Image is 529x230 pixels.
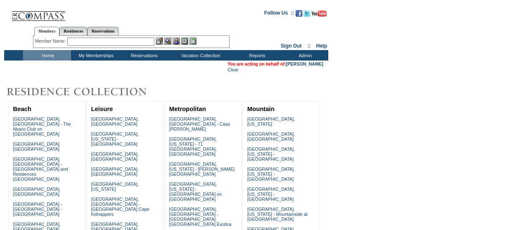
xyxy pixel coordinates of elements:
[189,38,197,45] img: b_calculator.gif
[91,152,139,162] a: [GEOGRAPHIC_DATA], [GEOGRAPHIC_DATA]
[232,50,280,61] td: Reports
[169,106,206,112] a: Metropolitan
[296,10,302,17] img: Become our fan on Facebook
[23,50,71,61] td: Home
[119,50,167,61] td: Reservations
[281,43,302,49] a: Sign Out
[59,27,87,35] a: Residences
[247,187,295,202] a: [GEOGRAPHIC_DATA], [US_STATE] - [GEOGRAPHIC_DATA]
[169,162,235,177] a: [GEOGRAPHIC_DATA], [US_STATE] - [PERSON_NAME][GEOGRAPHIC_DATA]
[280,50,328,61] td: Admin
[304,13,310,18] a: Follow us on Twitter
[4,83,167,100] img: Destinations by Exclusive Resorts
[247,116,295,126] a: [GEOGRAPHIC_DATA], [US_STATE]
[91,116,139,126] a: [GEOGRAPHIC_DATA], [GEOGRAPHIC_DATA]
[13,106,31,112] a: Beach
[156,38,163,45] img: b_edit.gif
[312,13,327,18] a: Subscribe to our YouTube Channel
[169,136,217,157] a: [GEOGRAPHIC_DATA], [US_STATE] - 71 [GEOGRAPHIC_DATA], [GEOGRAPHIC_DATA]
[304,10,310,17] img: Follow us on Twitter
[13,142,61,152] a: [GEOGRAPHIC_DATA], [GEOGRAPHIC_DATA]
[91,106,113,112] a: Leisure
[247,147,295,162] a: [GEOGRAPHIC_DATA], [US_STATE] - [GEOGRAPHIC_DATA]
[34,27,60,36] a: Members
[91,197,149,217] a: [GEOGRAPHIC_DATA], [GEOGRAPHIC_DATA] - [GEOGRAPHIC_DATA] Cape Kidnappers
[11,4,66,21] img: Compass Home
[91,182,139,192] a: [GEOGRAPHIC_DATA], [US_STATE]
[169,182,222,202] a: [GEOGRAPHIC_DATA], [US_STATE] - [GEOGRAPHIC_DATA] on [GEOGRAPHIC_DATA]
[173,38,180,45] img: Impersonate
[167,50,232,61] td: Vacation Collection
[247,131,295,142] a: [GEOGRAPHIC_DATA], [GEOGRAPHIC_DATA]
[87,27,119,35] a: Reservations
[13,202,62,217] a: [GEOGRAPHIC_DATA] - [GEOGRAPHIC_DATA] - [GEOGRAPHIC_DATA]
[296,13,302,18] a: Become our fan on Facebook
[169,207,231,227] a: [GEOGRAPHIC_DATA], [GEOGRAPHIC_DATA] - [GEOGRAPHIC_DATA], [GEOGRAPHIC_DATA] Exotica
[264,9,294,19] td: Follow Us ::
[312,10,327,17] img: Subscribe to our YouTube Channel
[227,67,238,72] a: Clear
[307,43,311,49] span: ::
[35,38,67,45] div: Member Name:
[247,167,295,182] a: [GEOGRAPHIC_DATA], [US_STATE] - [GEOGRAPHIC_DATA]
[71,50,119,61] td: My Memberships
[13,116,71,136] a: [GEOGRAPHIC_DATA], [GEOGRAPHIC_DATA] - The Abaco Club on [GEOGRAPHIC_DATA]
[91,167,139,177] a: [GEOGRAPHIC_DATA], [GEOGRAPHIC_DATA]
[181,38,188,45] img: Reservations
[227,61,323,66] span: You are acting on behalf of:
[169,116,230,131] a: [GEOGRAPHIC_DATA], [GEOGRAPHIC_DATA] - Casa [PERSON_NAME]
[316,43,327,49] a: Help
[247,207,307,222] a: [GEOGRAPHIC_DATA], [US_STATE] - Mountainside at [GEOGRAPHIC_DATA]
[286,61,323,66] a: [PERSON_NAME]
[13,187,61,197] a: [GEOGRAPHIC_DATA], [GEOGRAPHIC_DATA]
[13,157,68,182] a: [GEOGRAPHIC_DATA], [GEOGRAPHIC_DATA] - [GEOGRAPHIC_DATA] and Residences [GEOGRAPHIC_DATA]
[247,106,274,112] a: Mountain
[164,38,171,45] img: View
[91,131,139,147] a: [GEOGRAPHIC_DATA], [US_STATE] - [GEOGRAPHIC_DATA]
